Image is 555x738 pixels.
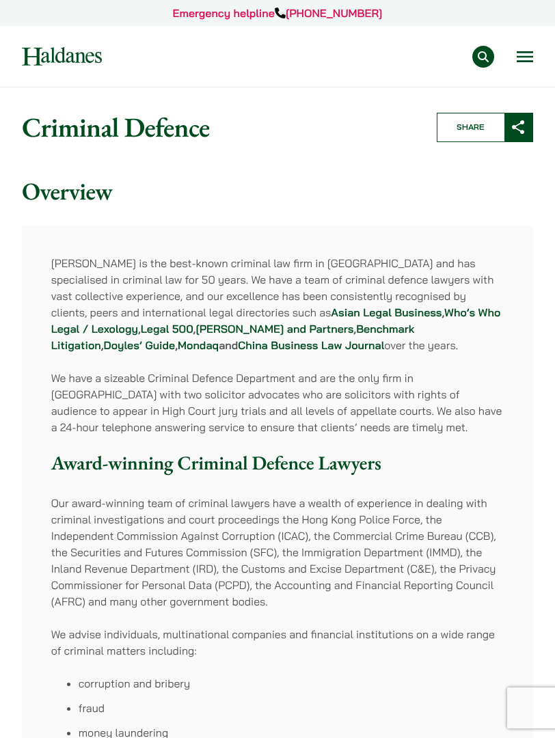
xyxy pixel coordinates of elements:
strong: , [442,305,445,319]
p: Our award-winning team of criminal lawyers have a wealth of experience in dealing with criminal i... [51,495,504,610]
h2: Overview [22,177,533,206]
a: Doyles’ Guide [104,338,176,352]
h3: Award-winning Criminal Defence Lawyers [51,452,504,475]
strong: , [193,322,196,336]
strong: and [219,338,238,352]
li: fraud [79,700,504,716]
p: We advise individuals, multinational companies and financial institutions on a wide range of crim... [51,626,504,659]
h1: Criminal Defence [22,111,416,143]
a: China Business Law Journal [238,338,384,352]
li: corruption and bribery [79,675,504,692]
p: We have a sizeable Criminal Defence Department and are the only firm in [GEOGRAPHIC_DATA] with tw... [51,370,504,435]
button: Share [437,113,533,142]
a: Emergency helpline[PHONE_NUMBER] [173,6,383,20]
button: Search [472,46,494,68]
a: [PERSON_NAME] and Partners [195,322,353,336]
button: Open menu [517,51,533,62]
strong: , [138,322,141,336]
a: Mondaq [178,338,219,352]
p: [PERSON_NAME] is the best-known criminal law firm in [GEOGRAPHIC_DATA] and has specialised in cri... [51,255,504,353]
a: Asian Legal Business [331,305,442,319]
a: Legal 500 [141,322,193,336]
img: Logo of Haldanes [22,47,102,66]
strong: , [175,338,178,352]
span: Share [437,113,504,141]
